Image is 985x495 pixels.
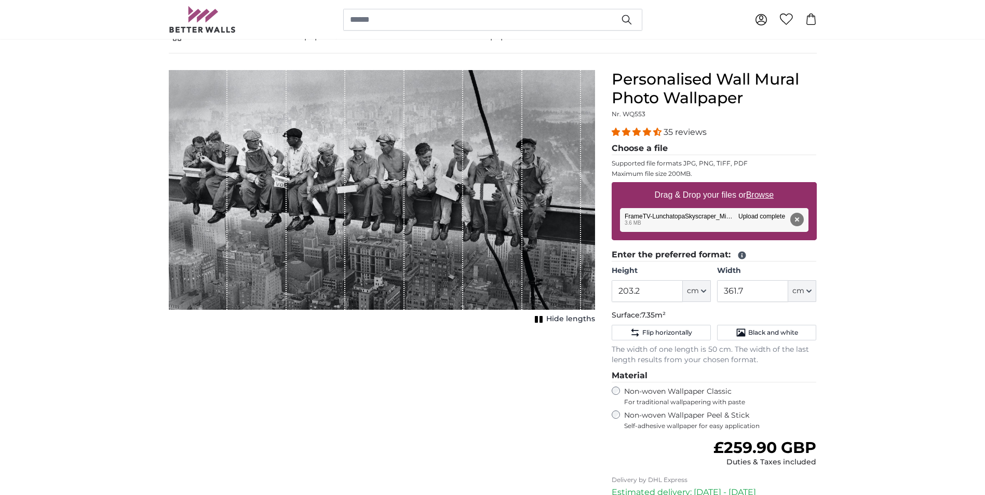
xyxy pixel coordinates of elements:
span: Nr. WQ553 [612,110,645,118]
button: cm [683,280,711,302]
span: Flip horizontally [642,328,692,337]
label: Width [717,266,816,276]
button: Black and white [717,325,816,340]
p: Maximum file size 200MB. [612,170,817,178]
legend: Enter the preferred format: [612,249,817,262]
span: Self-adhesive wallpaper for easy application [624,422,817,430]
span: £259.90 GBP [713,438,816,457]
legend: Material [612,369,817,382]
span: 4.34 stars [612,127,664,137]
span: Hide lengths [546,314,595,324]
span: cm [792,286,804,296]
p: Delivery by DHL Express [612,476,817,484]
legend: Choose a file [612,142,817,155]
p: Surface: [612,310,817,321]
p: The width of one length is 50 cm. The width of the last length results from your chosen format. [612,345,817,365]
button: cm [788,280,816,302]
label: Non-woven Wallpaper Classic [624,387,817,406]
img: Betterwalls [169,6,236,33]
span: Black and white [748,328,798,337]
span: 35 reviews [664,127,707,137]
label: Height [612,266,711,276]
span: 7.35m² [641,310,666,320]
label: Drag & Drop your files or [650,185,777,205]
span: cm [687,286,699,296]
div: 1 of 1 [169,70,595,326]
label: Non-woven Wallpaper Peel & Stick [624,410,817,430]
u: Browse [746,190,774,199]
p: Supported file formats JPG, PNG, TIFF, PDF [612,159,817,168]
button: Hide lengths [532,312,595,326]
span: For traditional wallpapering with paste [624,398,817,406]
h1: Personalised Wall Mural Photo Wallpaper [612,70,817,107]
div: Duties & Taxes included [713,457,816,467]
button: Flip horizontally [612,325,711,340]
